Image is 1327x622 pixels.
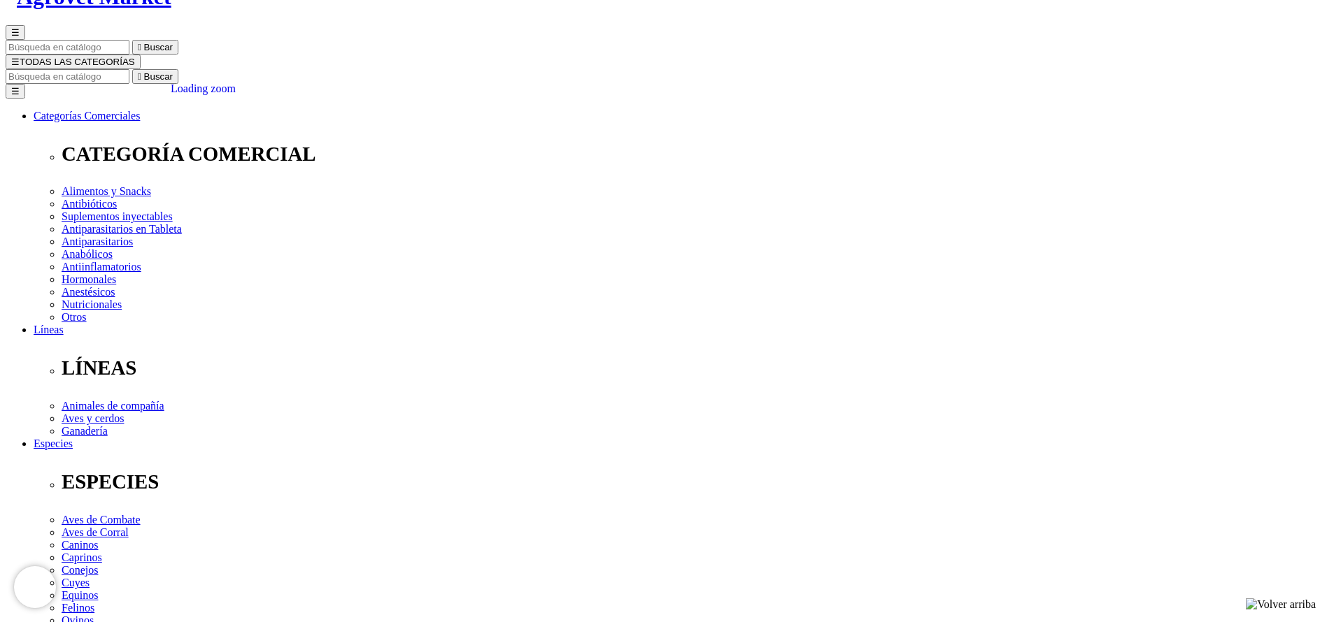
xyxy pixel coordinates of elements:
i:  [138,71,141,82]
i:  [138,42,141,52]
a: Anestésicos [62,286,115,298]
a: Felinos [62,602,94,614]
a: Antiparasitarios en Tableta [62,223,182,235]
a: Hormonales [62,273,116,285]
p: ESPECIES [62,470,1321,493]
a: Aves de Corral [62,526,129,538]
a: Otros [62,311,87,323]
span: ☰ [11,27,20,38]
a: Antibióticos [62,198,117,210]
a: Líneas [34,324,64,335]
span: Buscar [144,42,173,52]
a: Conejos [62,564,98,576]
button: ☰TODAS LAS CATEGORÍAS [6,55,141,69]
a: Especies [34,437,73,449]
a: Caprinos [62,551,102,563]
a: Aves de Combate [62,514,141,526]
a: Aves y cerdos [62,412,124,424]
a: Nutricionales [62,298,122,310]
a: Alimentos y Snacks [62,185,151,197]
input: Buscar [6,40,129,55]
span: Buscar [144,71,173,82]
button: ☰ [6,25,25,40]
a: Animales de compañía [62,400,164,412]
p: LÍNEAS [62,356,1321,379]
a: Caninos [62,539,98,551]
a: Categorías Comerciales [34,110,140,122]
p: CATEGORÍA COMERCIAL [62,143,1321,166]
a: Antiparasitarios [62,236,133,247]
a: Antiinflamatorios [62,261,141,273]
a: Equinos [62,589,98,601]
a: Anabólicos [62,248,113,260]
a: Cuyes [62,577,90,588]
div: Loading zoom [171,82,236,95]
button: ☰ [6,84,25,99]
a: Ganadería [62,425,108,437]
a: Suplementos inyectables [62,210,173,222]
button:  Buscar [132,69,178,84]
span: ☰ [11,57,20,67]
button:  Buscar [132,40,178,55]
iframe: Brevo live chat [14,566,56,608]
input: Buscar [6,69,129,84]
img: Volver arriba [1246,598,1316,611]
